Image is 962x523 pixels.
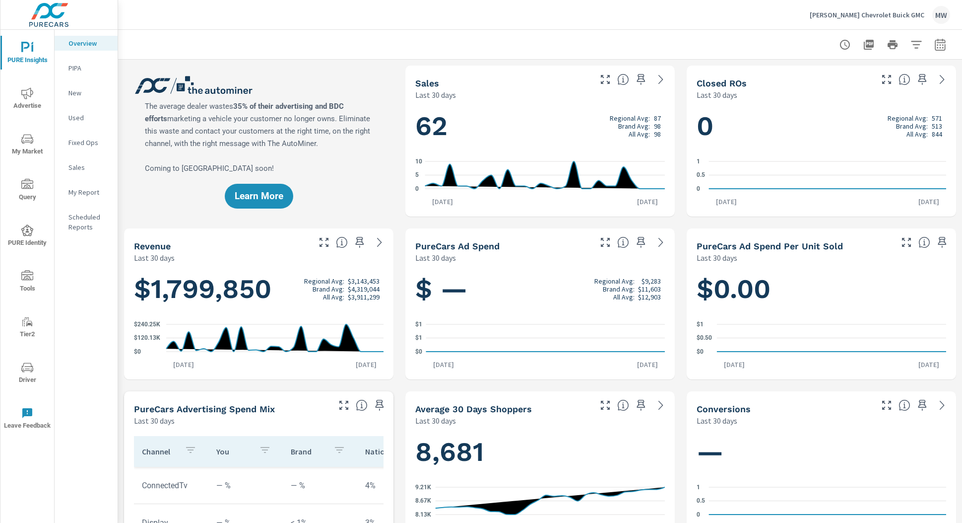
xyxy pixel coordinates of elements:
text: $0 [134,348,141,355]
h1: $1,799,850 [134,272,384,306]
p: All Avg: [323,293,344,301]
span: Number of Repair Orders Closed by the selected dealership group over the selected time range. [So... [898,74,910,85]
button: Make Fullscreen [336,397,352,413]
span: Save this to your personalized report [934,234,950,250]
p: $11,603 [638,285,661,293]
p: Regional Avg: [594,277,635,285]
p: My Report [68,187,110,197]
p: 87 [654,114,661,122]
text: 8.13K [415,511,431,518]
p: Sales [68,162,110,172]
span: Total sales revenue over the selected date range. [Source: This data is sourced from the dealer’s... [336,236,348,248]
p: Channel [142,447,177,456]
span: Tier2 [3,316,51,340]
p: Regional Avg: [610,114,650,122]
div: Scheduled Reports [55,210,118,234]
div: PIPA [55,61,118,75]
h1: $ — [415,272,665,306]
p: $4,319,044 [348,285,380,293]
p: [DATE] [911,360,946,370]
span: PURE Identity [3,224,51,249]
p: 98 [654,130,661,138]
text: 0 [697,511,700,518]
p: [DATE] [630,360,665,370]
button: Learn More [225,184,293,209]
td: 4% [357,473,432,498]
h5: PureCars Advertising Spend Mix [134,404,275,414]
h5: PureCars Ad Spend Per Unit Sold [697,241,843,251]
p: National [365,447,400,456]
h1: — [697,435,946,469]
text: 0 [415,185,419,192]
p: Regional Avg: [888,114,928,122]
p: $3,143,453 [348,277,380,285]
p: [DATE] [349,360,384,370]
p: Last 30 days [415,415,456,427]
a: See more details in report [653,234,669,250]
button: Make Fullscreen [597,397,613,413]
td: — % [283,473,357,498]
button: Make Fullscreen [879,397,895,413]
h1: 62 [415,109,665,143]
span: Query [3,179,51,203]
span: A rolling 30 day total of daily Shoppers on the dealership website, averaged over the selected da... [617,399,629,411]
a: See more details in report [372,234,387,250]
p: Last 30 days [697,252,737,264]
span: Save this to your personalized report [914,72,930,87]
h1: 0 [697,109,946,143]
text: 1 [697,484,700,491]
p: 571 [932,114,942,122]
p: Fixed Ops [68,138,110,148]
text: 10 [415,158,422,165]
div: Fixed Ops [55,135,118,150]
p: [DATE] [425,197,460,207]
p: Last 30 days [134,415,175,427]
button: "Export Report to PDF" [859,35,879,55]
p: Last 30 days [134,252,175,264]
text: $0 [415,348,422,355]
p: $9,283 [641,277,661,285]
p: $3,911,299 [348,293,380,301]
p: Last 30 days [697,415,737,427]
text: $240.25K [134,321,160,328]
button: Make Fullscreen [597,234,613,250]
p: PIPA [68,63,110,73]
p: [DATE] [717,360,752,370]
h1: 8,681 [415,435,665,469]
p: Overview [68,38,110,48]
p: Scheduled Reports [68,212,110,232]
a: See more details in report [653,72,669,87]
p: Last 30 days [415,252,456,264]
a: See more details in report [934,72,950,87]
p: Last 30 days [697,89,737,101]
span: Average cost of advertising per each vehicle sold at the dealer over the selected date range. The... [918,236,930,248]
span: Advertise [3,87,51,112]
h1: $0.00 [697,272,946,306]
span: Tools [3,270,51,295]
text: 0.5 [697,172,705,179]
h5: PureCars Ad Spend [415,241,500,251]
span: Driver [3,362,51,386]
p: Brand Avg: [313,285,344,293]
span: Total cost of media for all PureCars channels for the selected dealership group over the selected... [617,236,629,248]
p: $12,903 [638,293,661,301]
span: Save this to your personalized report [352,234,368,250]
button: Make Fullscreen [597,72,613,87]
div: Sales [55,160,118,175]
h5: Closed ROs [697,78,747,88]
text: 0.5 [697,498,705,505]
div: nav menu [0,30,54,441]
text: 1 [697,158,700,165]
p: Brand Avg: [618,122,650,130]
text: 5 [415,172,419,179]
span: Number of vehicles sold by the dealership over the selected date range. [Source: This data is sou... [617,74,629,85]
h5: Revenue [134,241,171,251]
p: Brand Avg: [603,285,635,293]
p: All Avg: [906,130,928,138]
h5: Conversions [697,404,751,414]
div: My Report [55,185,118,200]
span: My Market [3,133,51,157]
button: Print Report [883,35,902,55]
text: $120.13K [134,335,160,342]
div: Overview [55,36,118,51]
